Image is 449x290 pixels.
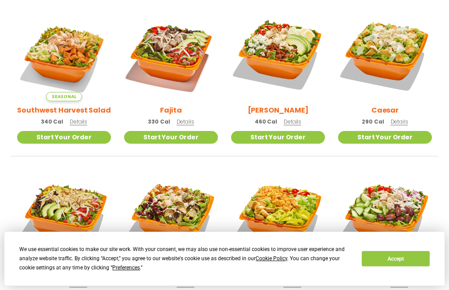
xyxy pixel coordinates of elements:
img: Product photo for Greek Salad [338,170,432,263]
span: Details [391,118,408,125]
img: Product photo for Roasted Autumn Salad [124,170,218,263]
span: Details [177,118,194,125]
span: Details [70,118,87,125]
span: 330 Cal [148,118,170,126]
h2: Southwest Harvest Salad [17,105,110,116]
span: 290 Cal [362,118,384,126]
span: Details [391,280,408,287]
a: Start Your Order [231,131,325,144]
img: Product photo for BBQ Ranch Salad [17,170,111,263]
img: Product photo for Cobb Salad [231,7,325,101]
span: Preferences [112,265,140,271]
span: Seasonal [46,92,82,101]
a: Start Your Order [338,131,432,144]
img: Product photo for Southwest Harvest Salad [17,7,111,101]
span: Details [70,280,87,287]
span: 460 Cal [255,118,277,126]
div: Cookie Consent Prompt [4,232,445,286]
img: Product photo for Fajita Salad [124,7,218,101]
a: Start Your Order [17,131,111,144]
span: Cookie Policy [256,255,287,262]
span: Details [284,280,301,287]
div: We use essential cookies to make our site work. With your consent, we may also use non-essential ... [19,245,351,272]
h2: Fajita [160,105,182,116]
a: Start Your Order [124,131,218,144]
h2: [PERSON_NAME] [248,105,309,116]
img: Product photo for Buffalo Chicken Salad [231,170,325,263]
span: Details [284,118,301,125]
h2: Caesar [371,105,399,116]
span: Details [177,280,194,287]
button: Accept [362,251,429,266]
span: 340 Cal [41,118,63,126]
img: Product photo for Caesar Salad [338,7,432,101]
